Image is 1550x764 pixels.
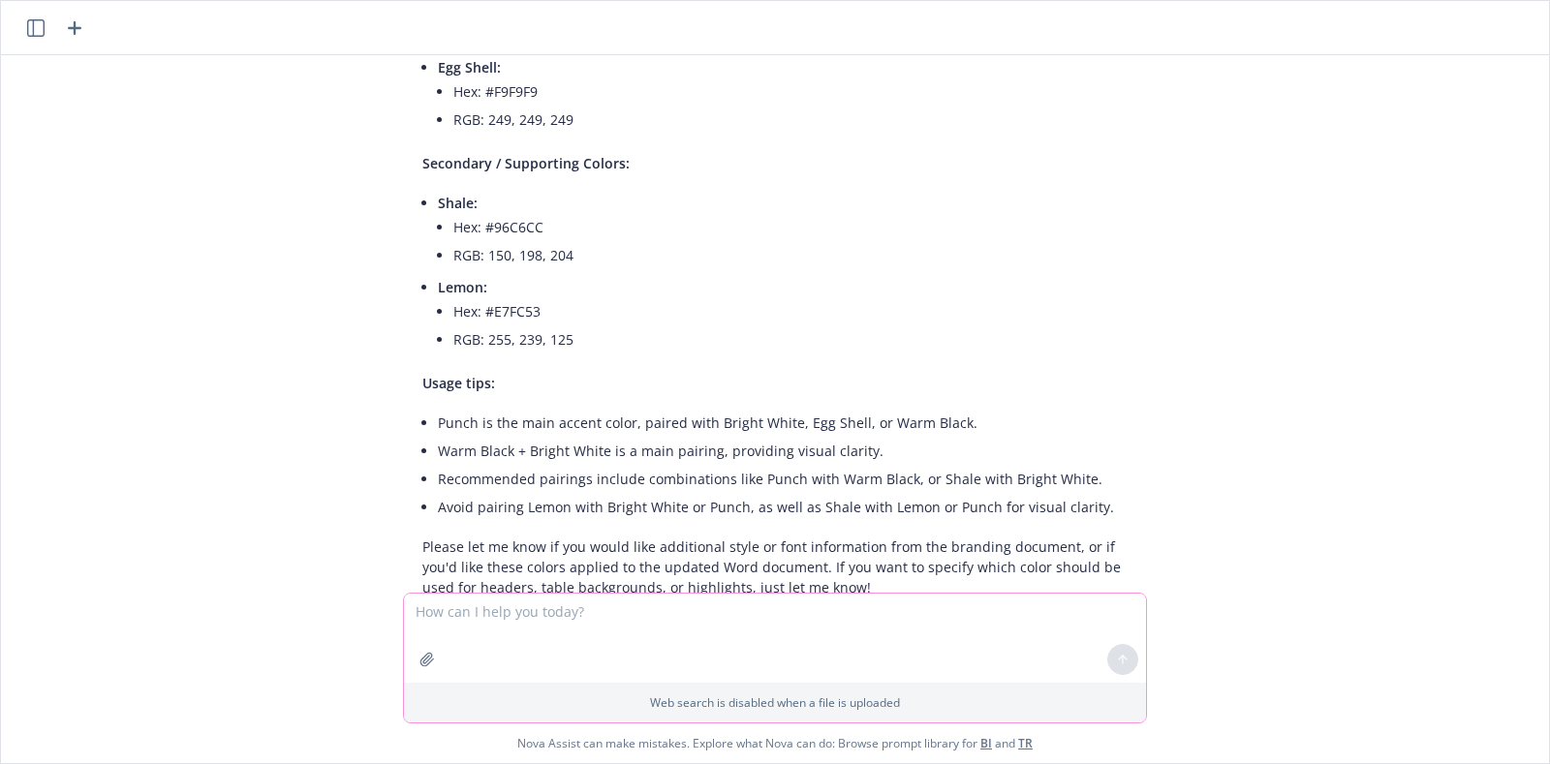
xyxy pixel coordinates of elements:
li: Hex: #F9F9F9 [453,77,1128,106]
p: Web search is disabled when a file is uploaded [416,694,1134,711]
li: Recommended pairings include combinations like Punch with Warm Black, or Shale with Bright White. [438,465,1128,493]
span: Egg Shell: [438,58,501,76]
a: BI [980,735,992,751]
li: RGB: 255, 239, 125 [453,325,1128,353]
li: Hex: #E7FC53 [453,297,1128,325]
li: RGB: 150, 198, 204 [453,241,1128,269]
span: Usage tips: [422,374,495,392]
li: RGB: 249, 249, 249 [453,106,1128,134]
li: Punch is the main accent color, paired with Bright White, Egg Shell, or Warm Black. [438,409,1128,437]
p: Please let me know if you would like additional style or font information from the branding docum... [422,536,1128,597]
span: Shale: [438,194,478,212]
span: Lemon: [438,278,487,296]
li: Warm Black + Bright White is a main pairing, providing visual clarity. [438,437,1128,465]
span: Nova Assist can make mistakes. Explore what Nova can do: Browse prompt library for and [9,723,1541,763]
li: Avoid pairing Lemon with Bright White or Punch, as well as Shale with Lemon or Punch for visual c... [438,493,1128,521]
span: Secondary / Supporting Colors: [422,154,630,172]
li: Hex: #96C6CC [453,213,1128,241]
a: TR [1018,735,1033,751]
